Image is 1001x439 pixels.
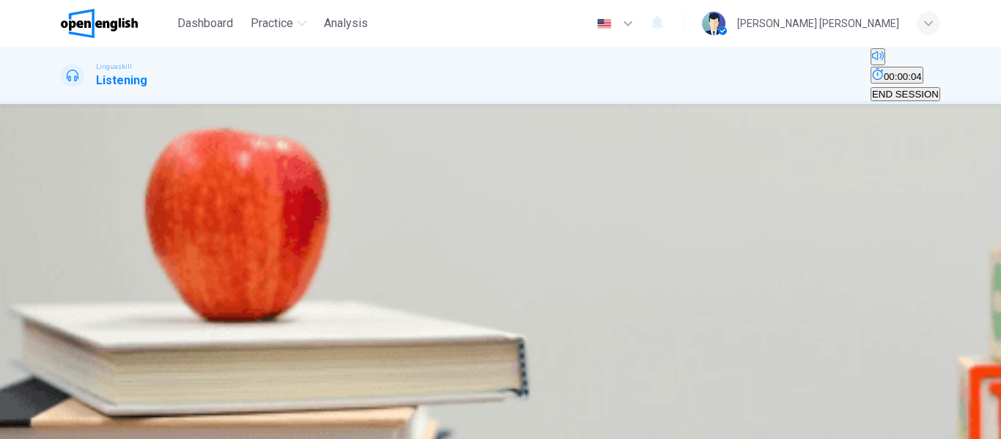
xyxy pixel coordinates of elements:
[871,87,940,101] button: END SESSION
[871,67,923,84] button: 00:00:04
[61,9,138,38] img: OpenEnglish logo
[884,71,922,82] span: 00:00:04
[177,15,233,32] span: Dashboard
[245,10,312,37] button: Practice
[871,67,940,85] div: Hide
[318,10,374,37] button: Analysis
[251,15,293,32] span: Practice
[61,9,171,38] a: OpenEnglish logo
[96,72,147,89] h1: Listening
[595,18,613,29] img: en
[872,89,939,100] span: END SESSION
[96,62,132,72] span: Linguaskill
[737,15,899,32] div: [PERSON_NAME] [PERSON_NAME]
[324,15,368,32] span: Analysis
[702,12,725,35] img: Profile picture
[871,48,940,67] div: Mute
[171,10,239,37] button: Dashboard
